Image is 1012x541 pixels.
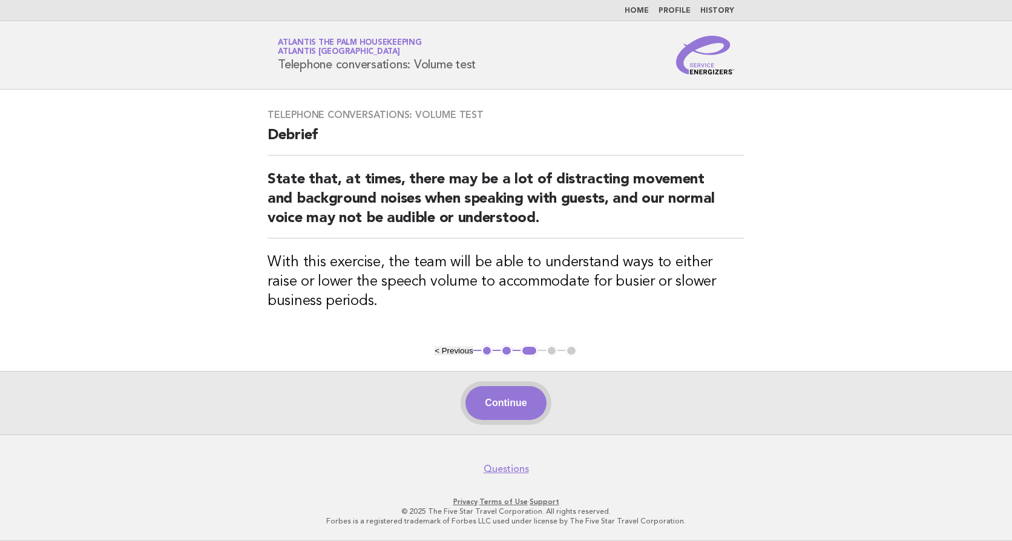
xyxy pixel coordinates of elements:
a: Profile [659,7,691,15]
button: 3 [521,345,538,357]
h2: State that, at times, there may be a lot of distracting movement and background noises when speak... [268,170,744,238]
button: < Previous [435,346,473,355]
p: © 2025 The Five Star Travel Corporation. All rights reserved. [136,507,876,516]
button: Continue [465,386,546,420]
img: Service Energizers [676,36,734,74]
button: 2 [501,345,513,357]
a: Atlantis The Palm HousekeepingAtlantis [GEOGRAPHIC_DATA] [278,39,422,56]
a: History [700,7,734,15]
a: Terms of Use [479,497,528,506]
h3: With this exercise, the team will be able to understand ways to either raise or lower the speech ... [268,253,744,311]
a: Home [625,7,649,15]
span: Atlantis [GEOGRAPHIC_DATA] [278,48,400,56]
button: 1 [481,345,493,357]
h2: Debrief [268,126,744,156]
h3: Telephone conversations: Volume test [268,109,744,121]
a: Questions [484,463,529,475]
a: Privacy [453,497,478,506]
a: Support [530,497,559,506]
h1: Telephone conversations: Volume test [278,39,476,71]
p: Forbes is a registered trademark of Forbes LLC used under license by The Five Star Travel Corpora... [136,516,876,526]
p: · · [136,497,876,507]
